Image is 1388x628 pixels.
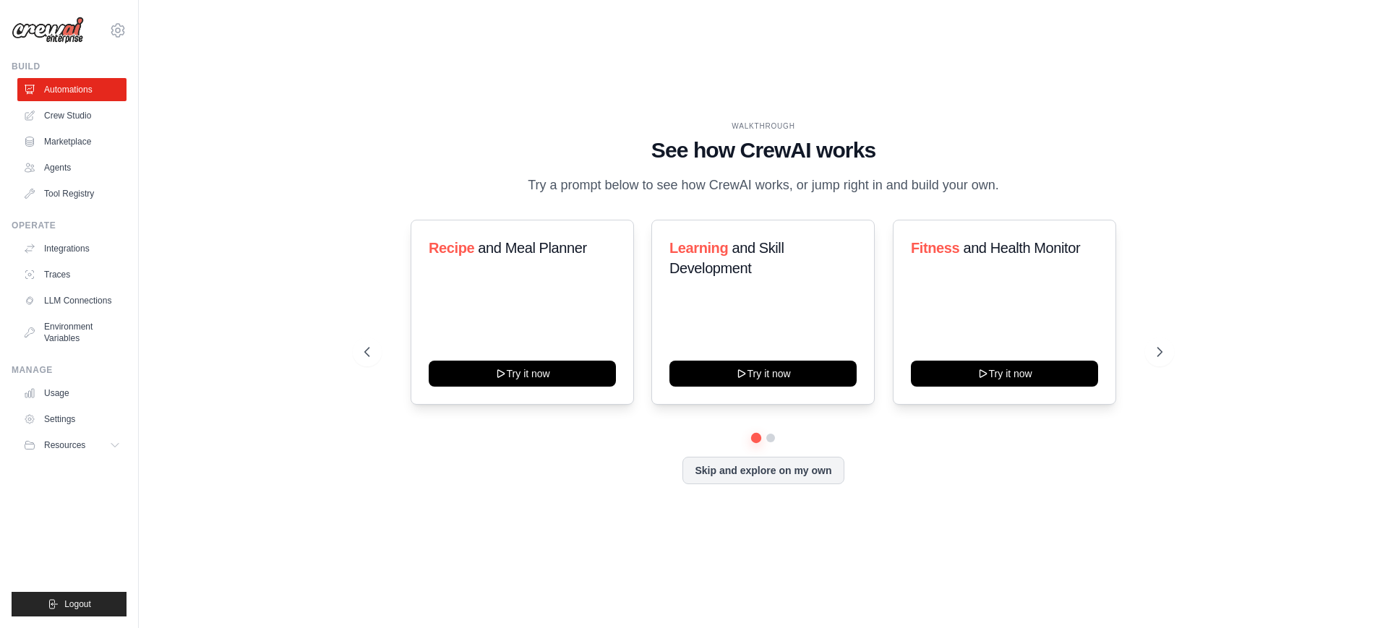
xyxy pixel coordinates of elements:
span: Fitness [911,240,959,256]
div: Manage [12,364,127,376]
a: Tool Registry [17,182,127,205]
a: Environment Variables [17,315,127,350]
a: Crew Studio [17,104,127,127]
a: Agents [17,156,127,179]
div: Build [12,61,127,72]
a: Usage [17,382,127,405]
button: Try it now [669,361,857,387]
button: Resources [17,434,127,457]
a: Automations [17,78,127,101]
a: Marketplace [17,130,127,153]
button: Try it now [429,361,616,387]
a: Settings [17,408,127,431]
p: Try a prompt below to see how CrewAI works, or jump right in and build your own. [520,175,1006,196]
a: Integrations [17,237,127,260]
span: and Meal Planner [478,240,586,256]
span: Recipe [429,240,474,256]
a: Traces [17,263,127,286]
span: Learning [669,240,728,256]
a: LLM Connections [17,289,127,312]
span: and Health Monitor [963,240,1080,256]
span: and Skill Development [669,240,784,276]
div: Operate [12,220,127,231]
div: WALKTHROUGH [364,121,1162,132]
span: Resources [44,439,85,451]
button: Skip and explore on my own [682,457,844,484]
button: Try it now [911,361,1098,387]
span: Logout [64,598,91,610]
img: Logo [12,17,84,44]
h1: See how CrewAI works [364,137,1162,163]
button: Logout [12,592,127,616]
